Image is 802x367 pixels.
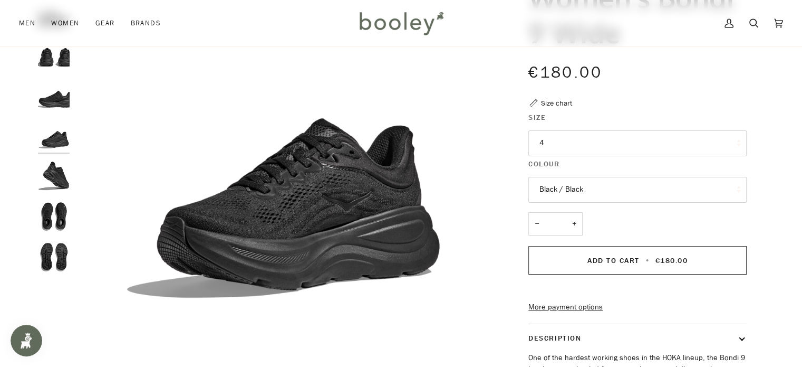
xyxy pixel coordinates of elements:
span: €180.00 [528,62,602,83]
span: Brands [130,18,161,29]
span: Men [19,18,35,29]
span: Colour [528,158,559,170]
button: − [528,212,545,236]
input: Quantity [528,212,583,236]
img: Hoka Women's Bondi 9 Wide Black / Black - Booley Galway [38,160,70,192]
button: Add to Cart • €180.00 [528,246,747,275]
span: Size [528,112,546,123]
div: Size chart [541,98,572,109]
span: Add to Cart [587,256,640,266]
button: Description [528,324,747,352]
span: Gear [95,18,115,29]
button: + [566,212,583,236]
span: Women [51,18,79,29]
img: Hoka Women's Bondi 9 Wide Black / Black - Booley Galway [38,201,70,232]
button: Black / Black [528,177,747,203]
img: Booley [355,8,447,39]
button: 4 [528,130,747,156]
span: • [642,256,652,266]
img: Hoka Women's Bondi 9 Wide Black / Black - Booley Galway [38,120,70,152]
iframe: Button to open loyalty program pop-up [11,325,42,356]
span: €180.00 [655,256,688,266]
a: More payment options [528,302,747,313]
img: Hoka Women's Bondi 9 Wide Black / Black - Booley Galway [38,241,70,273]
img: Hoka Women's Bondi 9 Wide Black / Black - Booley Galway [38,39,70,70]
img: Hoka Women's Bondi 9 Wide Black / Black - Booley Galway [38,79,70,111]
